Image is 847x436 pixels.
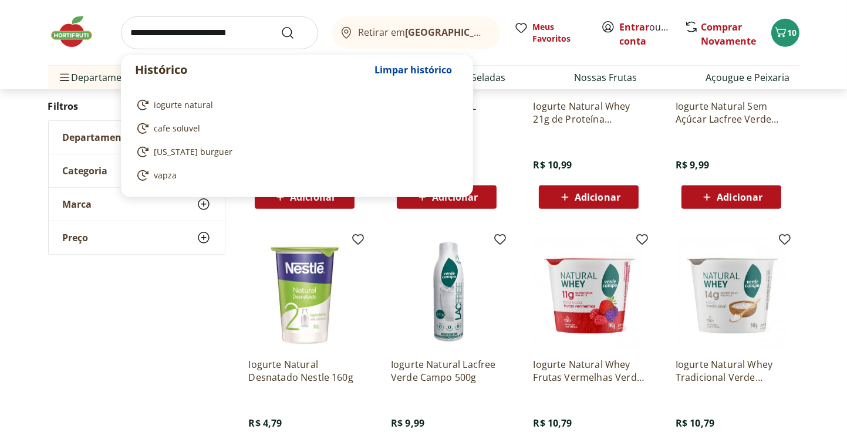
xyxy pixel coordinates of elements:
[136,145,454,159] a: [US_STATE] burguer
[676,158,709,171] span: R$ 9,99
[706,70,790,85] a: Açougue e Peixaria
[63,231,89,243] span: Preço
[358,27,488,38] span: Retirar em
[620,21,650,33] a: Entrar
[48,14,107,49] img: Hortifruti
[281,26,309,40] button: Submit Search
[154,99,214,111] span: iogurte natural
[154,123,201,134] span: cafe soluvel
[575,192,620,202] span: Adicionar
[136,168,454,182] a: vapza
[49,154,225,187] button: Categoria
[391,237,502,349] img: Iogurte Natural Lacfree Verde Campo 500g
[788,27,797,38] span: 10
[154,170,177,181] span: vapza
[121,16,318,49] input: search
[676,100,787,126] a: Iogurte Natural Sem Açúcar Lacfree Verde Campo 500g
[620,21,684,48] a: Criar conta
[405,26,603,39] b: [GEOGRAPHIC_DATA]/[GEOGRAPHIC_DATA]
[539,185,639,209] button: Adicionar
[575,70,637,85] a: Nossas Frutas
[391,417,424,430] span: R$ 9,99
[717,192,762,202] span: Adicionar
[49,187,225,220] button: Marca
[249,417,282,430] span: R$ 4,79
[249,237,360,349] img: Iogurte Natural Desnatado Nestle 160g
[58,63,142,92] span: Departamentos
[514,21,587,45] a: Meus Favoritos
[136,98,454,112] a: iogurte natural
[533,417,572,430] span: R$ 10,79
[375,65,453,75] span: Limpar histórico
[290,192,336,202] span: Adicionar
[676,358,787,384] a: Iogurte Natural Whey Tradicional Verde Campo 140g
[391,358,502,384] a: Iogurte Natural Lacfree Verde Campo 500g
[63,198,92,209] span: Marca
[432,192,478,202] span: Adicionar
[249,358,360,384] a: Iogurte Natural Desnatado Nestle 160g
[676,417,714,430] span: R$ 10,79
[49,120,225,153] button: Departamento
[533,358,644,384] a: Iogurte Natural Whey Frutas Vermelhas Verde Campo 140g
[681,185,781,209] button: Adicionar
[63,131,132,143] span: Departamento
[49,221,225,254] button: Preço
[533,21,587,45] span: Meus Favoritos
[701,21,757,48] a: Comprar Novamente
[154,146,233,158] span: [US_STATE] burguer
[48,94,225,117] h2: Filtros
[136,62,369,78] p: Histórico
[533,237,644,349] img: Iogurte Natural Whey Frutas Vermelhas Verde Campo 140g
[58,63,72,92] button: Menu
[332,16,500,49] button: Retirar em[GEOGRAPHIC_DATA]/[GEOGRAPHIC_DATA]
[676,237,787,349] img: Iogurte Natural Whey Tradicional Verde Campo 140g
[620,20,672,48] span: ou
[136,121,454,136] a: cafe soluvel
[533,100,644,126] a: Iogurte Natural Whey 21g de Proteína Morango Verde Campo 250g
[771,19,799,47] button: Carrinho
[369,56,458,84] button: Limpar histórico
[533,158,572,171] span: R$ 10,99
[63,164,108,176] span: Categoria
